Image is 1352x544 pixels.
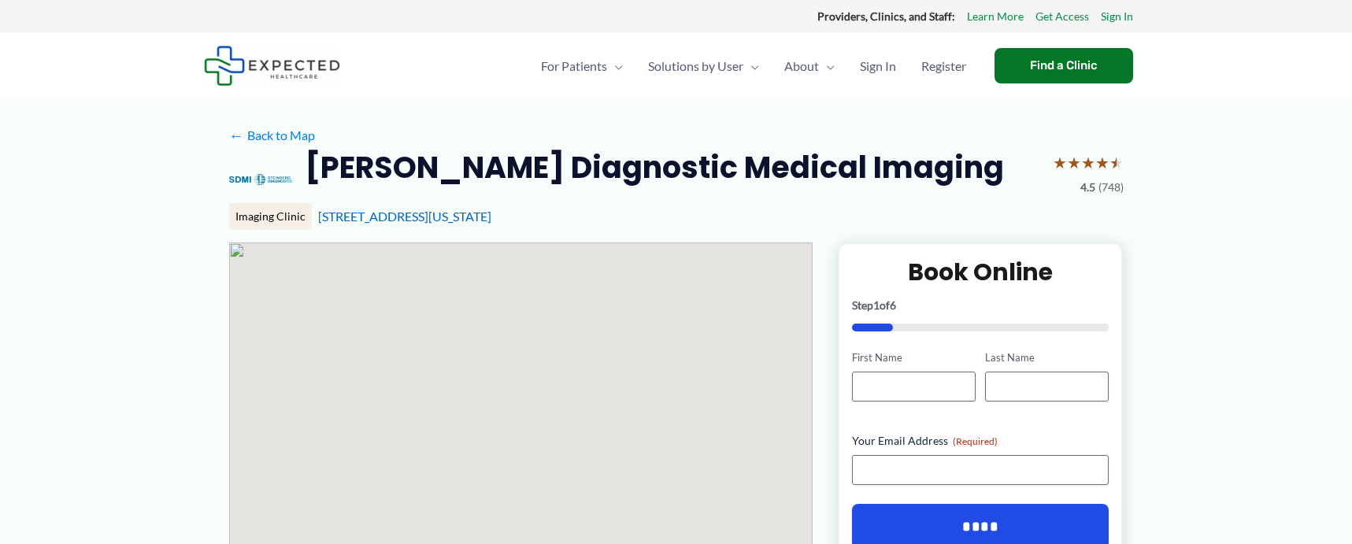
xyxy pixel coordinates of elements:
a: Sign In [847,39,909,94]
h2: [PERSON_NAME] Diagnostic Medical Imaging [305,148,1004,187]
a: Find a Clinic [995,48,1133,83]
a: Sign In [1101,6,1133,27]
a: For PatientsMenu Toggle [528,39,635,94]
span: Menu Toggle [819,39,835,94]
strong: Providers, Clinics, and Staff: [817,9,955,23]
span: 6 [890,298,896,312]
span: Register [921,39,966,94]
a: Solutions by UserMenu Toggle [635,39,772,94]
nav: Primary Site Navigation [528,39,979,94]
a: ←Back to Map [229,124,315,147]
h2: Book Online [852,257,1109,287]
span: ← [229,128,244,142]
span: 4.5 [1080,177,1095,198]
p: Step of [852,300,1109,311]
span: For Patients [541,39,607,94]
span: 1 [873,298,880,312]
span: Menu Toggle [743,39,759,94]
span: ★ [1109,148,1124,177]
span: Menu Toggle [607,39,623,94]
a: AboutMenu Toggle [772,39,847,94]
span: ★ [1095,148,1109,177]
a: Register [909,39,979,94]
span: Sign In [860,39,896,94]
a: [STREET_ADDRESS][US_STATE] [318,209,491,224]
span: (Required) [953,435,998,447]
div: Imaging Clinic [229,203,312,230]
span: (748) [1098,177,1124,198]
label: Your Email Address [852,433,1109,449]
span: ★ [1053,148,1067,177]
a: Get Access [1035,6,1089,27]
img: Expected Healthcare Logo - side, dark font, small [204,46,340,86]
span: About [784,39,819,94]
span: ★ [1081,148,1095,177]
span: Solutions by User [648,39,743,94]
a: Learn More [967,6,1024,27]
label: First Name [852,350,976,365]
label: Last Name [985,350,1109,365]
span: ★ [1067,148,1081,177]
